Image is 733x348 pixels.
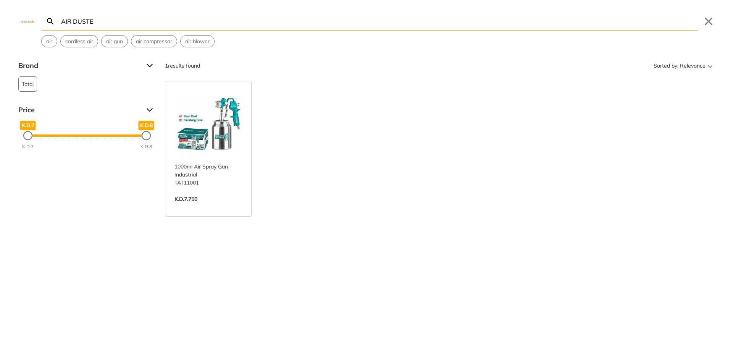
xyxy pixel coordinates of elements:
span: Brand [18,60,140,72]
span: air [46,37,52,45]
span: cordless air [65,37,93,45]
div: Suggestion: air [41,35,57,47]
div: Maximum Price [142,131,151,140]
button: Close [702,15,715,28]
span: air gun [106,37,123,45]
button: Select suggestion: air compressor [131,36,177,47]
span: air blower [185,37,210,45]
svg: Sort [706,61,715,70]
svg: Search [46,17,55,26]
span: Price [18,104,140,116]
span: Total [22,77,34,91]
button: Select suggestion: cordless air [61,36,98,47]
input: Search… [60,12,698,30]
div: results found [165,60,200,72]
div: Minimum Price [23,131,32,140]
div: Suggestion: cordless air [60,35,98,47]
div: K.D.8 [140,143,152,150]
button: Select suggestion: air blower [181,36,214,47]
img: Close [18,19,37,23]
span: air compressor [136,37,172,45]
div: Suggestion: air blower [180,35,215,47]
div: K.D.7 [22,143,34,150]
div: Suggestion: air compressor [131,35,177,47]
button: Sorted by:Relevance Sort [652,60,715,72]
span: Relevance [680,60,706,72]
strong: 1 [165,62,168,69]
button: Total [18,76,37,92]
button: Select suggestion: air [42,36,57,47]
div: Suggestion: air gun [101,35,128,47]
button: Select suggestion: air gun [102,36,128,47]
